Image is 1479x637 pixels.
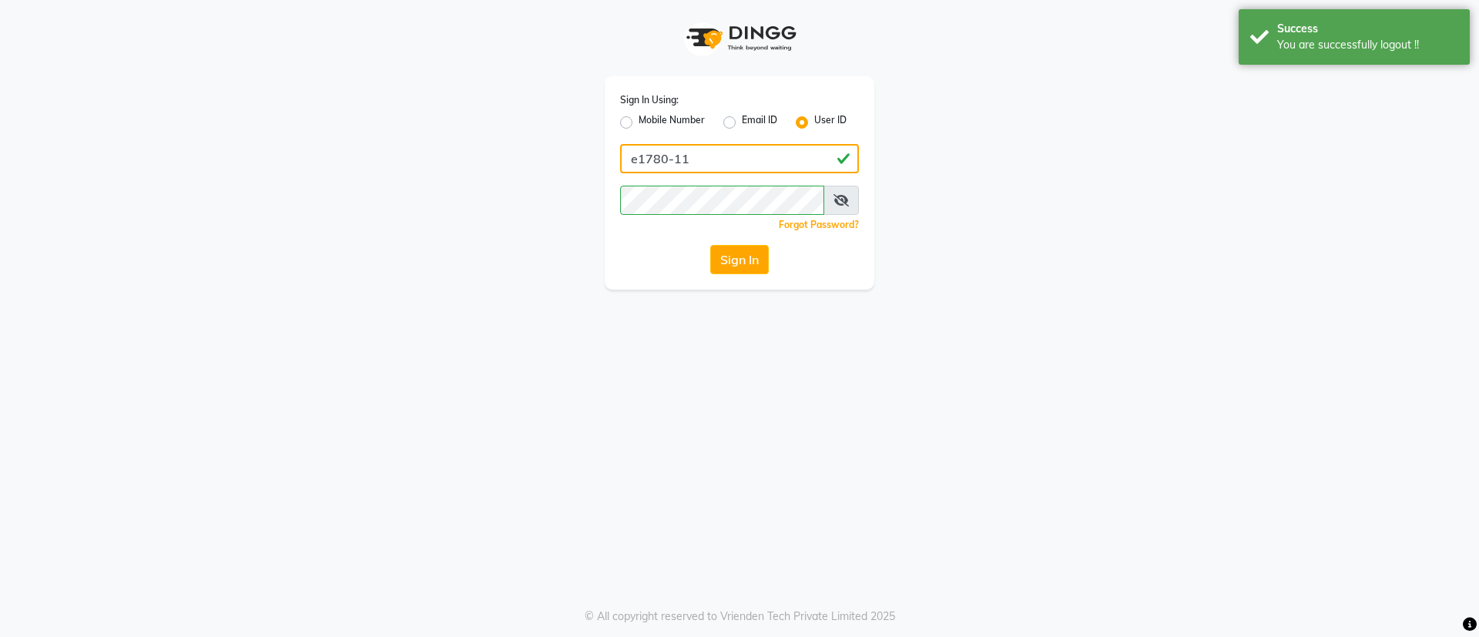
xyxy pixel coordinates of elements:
input: Username [620,144,859,173]
a: Forgot Password? [779,219,859,230]
img: logo1.svg [678,15,801,61]
label: Mobile Number [639,113,705,132]
label: Email ID [742,113,777,132]
div: You are successfully logout !! [1277,37,1458,53]
label: User ID [814,113,847,132]
input: Username [620,186,824,215]
label: Sign In Using: [620,93,679,107]
div: Success [1277,21,1458,37]
button: Sign In [710,245,769,274]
